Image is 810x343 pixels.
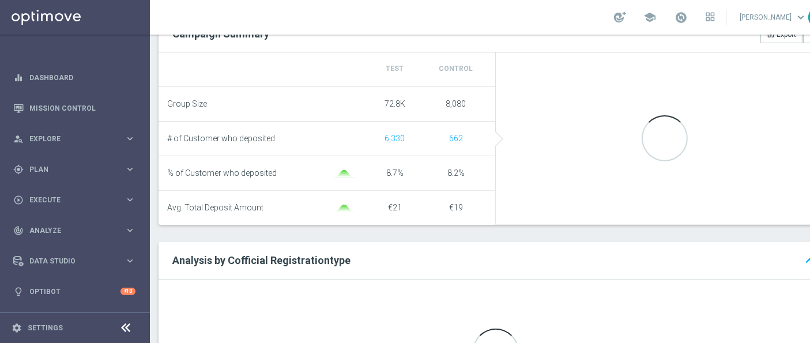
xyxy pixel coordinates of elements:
div: Optibot [13,276,135,307]
div: Execute [13,195,125,205]
span: Data Studio [29,258,125,265]
button: gps_fixed Plan keyboard_arrow_right [13,165,136,174]
img: gaussianGreen.svg [333,205,356,212]
button: open_in_browser Export [760,27,803,43]
span: 72.8K [385,99,405,108]
a: Optibot [29,276,120,307]
i: settings [12,323,22,333]
span: Analyze [29,227,125,234]
span: % of Customer who deposited [167,168,277,178]
span: 8.2% [447,168,465,178]
span: Avg. Total Deposit Amount [167,203,263,213]
span: €21 [388,203,402,212]
i: equalizer [13,73,24,83]
div: Mission Control [13,93,135,123]
div: Analyze [13,225,125,236]
span: keyboard_arrow_down [794,11,807,24]
span: Show unique customers [385,134,405,143]
div: Dashboard [13,62,135,93]
i: track_changes [13,225,24,236]
i: keyboard_arrow_right [125,194,135,205]
span: Analysis by Cofficial Registrationtype [172,254,351,266]
i: person_search [13,134,24,144]
i: gps_fixed [13,164,24,175]
h2: Campaign Summary [172,28,269,40]
div: Plan [13,164,125,175]
img: gaussianGreen.svg [333,170,356,178]
i: keyboard_arrow_right [125,133,135,144]
span: 8.7% [386,168,404,178]
span: Explore [29,135,125,142]
button: lightbulb Optibot +10 [13,287,136,296]
button: Mission Control [13,104,136,113]
a: Mission Control [29,93,135,123]
span: Plan [29,166,125,173]
span: Control [439,65,473,73]
div: Explore [13,134,125,144]
span: Group Size [167,99,207,109]
span: # of Customer who deposited [167,134,275,144]
span: €19 [449,203,463,212]
a: Dashboard [29,62,135,93]
i: keyboard_arrow_right [125,225,135,236]
a: [PERSON_NAME]keyboard_arrow_down [739,9,808,26]
button: person_search Explore keyboard_arrow_right [13,134,136,144]
a: Settings [28,325,63,331]
div: +10 [120,288,135,295]
i: keyboard_arrow_right [125,255,135,266]
i: play_circle_outline [13,195,24,205]
button: equalizer Dashboard [13,73,136,82]
button: Data Studio keyboard_arrow_right [13,257,136,266]
div: Data Studio [13,256,125,266]
button: track_changes Analyze keyboard_arrow_right [13,226,136,235]
button: play_circle_outline Execute keyboard_arrow_right [13,195,136,205]
span: 8,080 [446,99,466,108]
span: Execute [29,197,125,203]
span: Test [386,65,404,73]
i: open_in_browser [767,31,775,39]
i: lightbulb [13,287,24,297]
i: keyboard_arrow_right [125,164,135,175]
span: school [643,11,656,24]
span: Show unique customers [449,134,463,143]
